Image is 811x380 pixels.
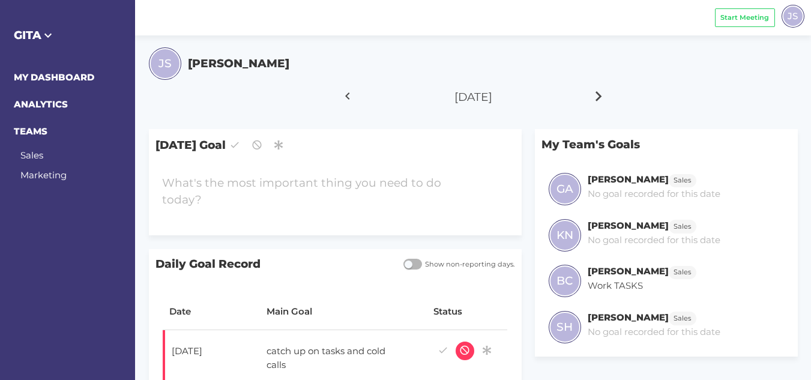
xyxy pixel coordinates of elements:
[188,55,289,72] h5: [PERSON_NAME]
[588,265,669,277] h6: [PERSON_NAME]
[556,273,573,289] span: BC
[556,319,573,336] span: SH
[674,267,691,277] span: Sales
[169,305,253,319] div: Date
[556,181,573,198] span: GA
[588,325,720,339] p: No goal recorded for this date
[422,259,515,270] span: Show non-reporting days.
[535,129,797,160] p: My Team's Goals
[267,305,420,319] div: Main Goal
[715,8,775,27] button: Start Meeting
[149,249,397,280] span: Daily Goal Record
[674,313,691,324] span: Sales
[588,234,720,247] p: No goal recorded for this date
[149,129,522,161] span: [DATE] Goal
[669,173,696,185] a: Sales
[433,305,501,319] div: Status
[588,279,696,293] p: Work TASKS
[20,169,67,181] a: Marketing
[260,338,413,379] div: catch up on tasks and cold calls
[588,173,669,185] h6: [PERSON_NAME]
[556,227,573,244] span: KN
[14,71,94,83] a: MY DASHBOARD
[669,265,696,277] a: Sales
[14,27,122,44] h5: GITA
[588,220,669,231] h6: [PERSON_NAME]
[720,13,769,23] span: Start Meeting
[14,125,122,139] h6: TEAMS
[588,312,669,323] h6: [PERSON_NAME]
[782,5,804,28] div: JS
[20,149,43,161] a: Sales
[674,222,691,232] span: Sales
[669,312,696,323] a: Sales
[14,98,68,110] a: ANALYTICS
[588,187,720,201] p: No goal recorded for this date
[669,220,696,231] a: Sales
[788,9,798,23] span: JS
[454,90,492,104] span: [DATE]
[158,55,172,72] span: JS
[674,175,691,185] span: Sales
